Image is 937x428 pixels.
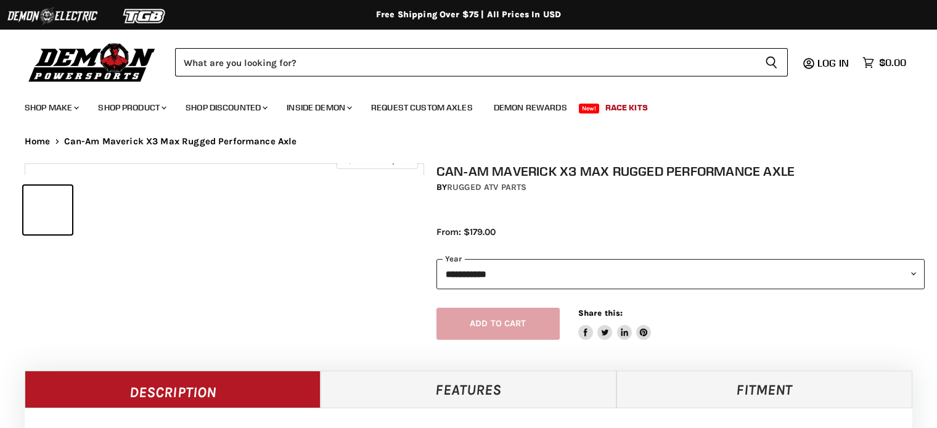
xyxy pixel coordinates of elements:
a: Log in [812,57,856,68]
div: by [436,181,925,194]
img: TGB Logo 2 [99,4,191,28]
form: Product [175,48,788,76]
a: Request Custom Axles [362,95,482,120]
a: Shop Product [89,95,174,120]
a: Demon Rewards [485,95,576,120]
ul: Main menu [15,90,903,120]
span: Can-Am Maverick X3 Max Rugged Performance Axle [64,136,297,147]
span: From: $179.00 [436,226,496,237]
button: Search [755,48,788,76]
img: Demon Electric Logo 2 [6,4,99,28]
button: IMAGE thumbnail [23,186,72,234]
a: Rugged ATV Parts [447,182,526,192]
a: Description [25,371,321,408]
aside: Share this: [578,308,652,340]
a: Shop Discounted [176,95,275,120]
a: Features [321,371,616,408]
a: $0.00 [856,54,912,72]
input: Search [175,48,755,76]
span: $0.00 [879,57,906,68]
select: year [436,259,925,289]
a: Inside Demon [277,95,359,120]
span: Click to expand [343,155,411,165]
span: New! [579,104,600,113]
a: Fitment [616,371,912,408]
span: Share this: [578,308,623,318]
a: Shop Make [15,95,86,120]
span: Log in [817,57,849,69]
a: Home [25,136,51,147]
h1: Can-Am Maverick X3 Max Rugged Performance Axle [436,163,925,179]
a: Race Kits [596,95,657,120]
img: Demon Powersports [25,40,160,84]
